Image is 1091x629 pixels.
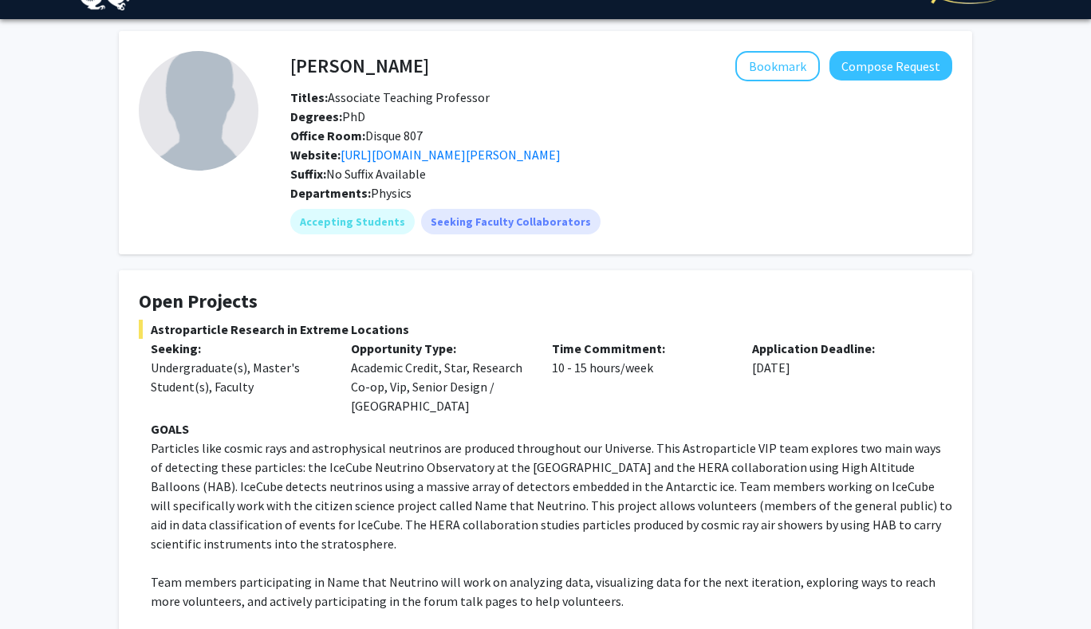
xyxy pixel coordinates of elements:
[339,339,539,415] div: Academic Credit, Star, Research Co-op, Vip, Senior Design / [GEOGRAPHIC_DATA]
[351,339,527,358] p: Opportunity Type:
[290,128,423,143] span: Disque 807
[151,438,952,553] p: Particles like cosmic rays and astrophysical neutrinos are produced throughout our Universe. This...
[341,147,561,163] a: Opens in a new tab
[540,339,740,415] div: 10 - 15 hours/week
[740,339,940,415] div: [DATE]
[552,339,728,358] p: Time Commitment:
[139,320,952,339] span: Astroparticle Research in Extreme Locations
[290,89,328,105] b: Titles:
[752,339,928,358] p: Application Deadline:
[151,572,952,611] p: Team members participating in Name that Neutrino will work on analyzing data, visualizing data fo...
[290,166,326,182] b: Suffix:
[829,51,952,81] button: Compose Request to Christina Love
[290,147,341,163] b: Website:
[290,185,371,201] b: Departments:
[735,51,820,81] button: Add Christina Love to Bookmarks
[151,358,327,396] div: Undergraduate(s), Master's Student(s), Faculty
[151,339,327,358] p: Seeking:
[290,128,365,143] b: Office Room:
[139,51,258,171] img: Profile Picture
[151,421,189,437] strong: GOALS
[290,89,490,105] span: Associate Teaching Professor
[139,290,952,313] h4: Open Projects
[371,185,412,201] span: Physics
[290,108,342,124] b: Degrees:
[12,557,68,617] iframe: Chat
[421,209,601,234] mat-chip: Seeking Faculty Collaborators
[290,166,426,182] span: No Suffix Available
[290,209,415,234] mat-chip: Accepting Students
[290,51,429,81] h4: [PERSON_NAME]
[290,108,365,124] span: PhD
